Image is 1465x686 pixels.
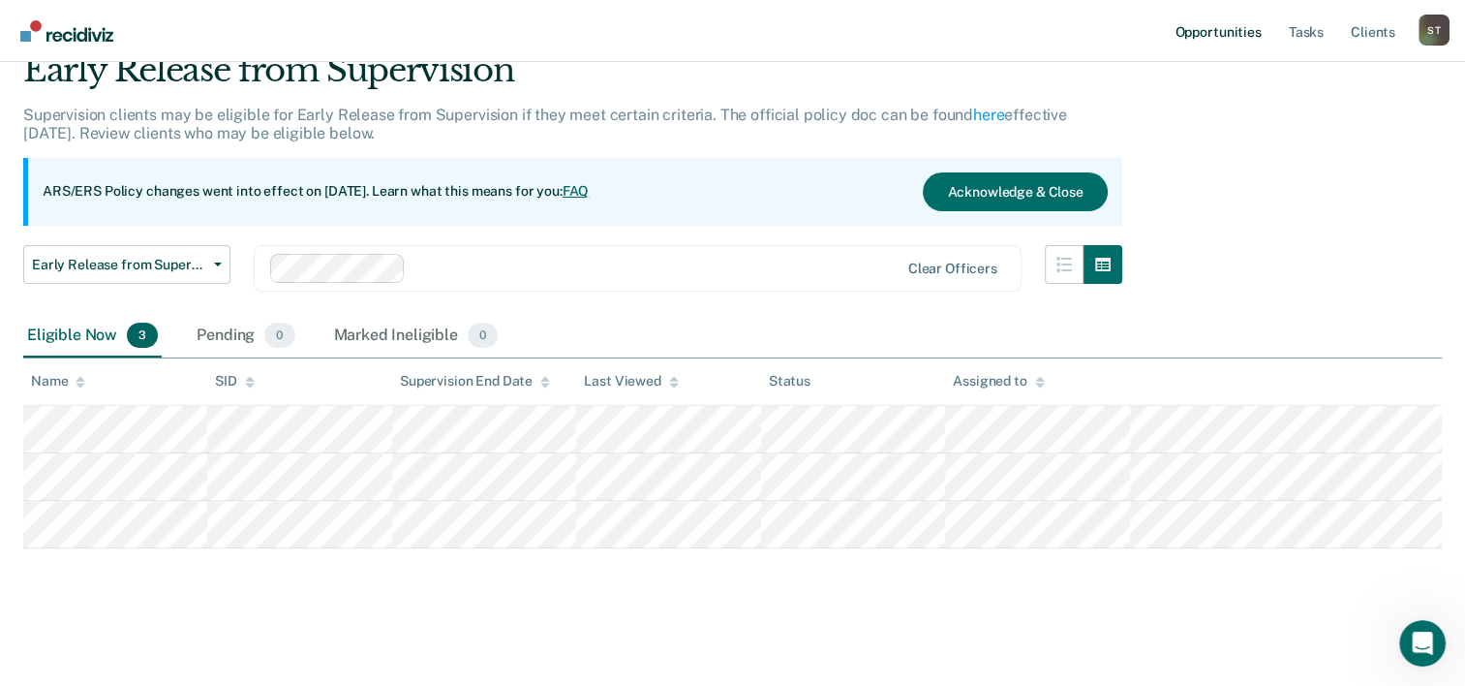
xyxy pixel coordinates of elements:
div: Early Release from Supervision [23,50,1122,106]
div: Assigned to [953,373,1044,390]
div: Last Viewed [584,373,678,390]
span: 0 [468,323,498,348]
p: Supervision clients may be eligible for Early Release from Supervision if they meet certain crite... [23,106,1067,142]
button: Early Release from Supervision [23,245,230,284]
div: S T [1419,15,1450,46]
div: Clear officers [908,261,997,277]
div: Pending0 [193,315,298,358]
div: Supervision End Date [400,373,550,390]
a: here [973,106,1004,124]
img: Recidiviz [20,20,113,42]
span: 0 [264,323,294,348]
span: 3 [127,323,158,348]
div: Eligible Now3 [23,315,162,358]
button: Acknowledge & Close [923,172,1107,211]
iframe: Intercom live chat [1399,620,1446,667]
div: Status [769,373,810,390]
div: Marked Ineligible0 [330,315,503,358]
div: SID [215,373,255,390]
a: FAQ [563,183,590,199]
span: Early Release from Supervision [32,257,206,273]
p: ARS/ERS Policy changes went into effect on [DATE]. Learn what this means for you: [43,182,589,202]
button: Profile dropdown button [1419,15,1450,46]
div: Name [31,373,85,390]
